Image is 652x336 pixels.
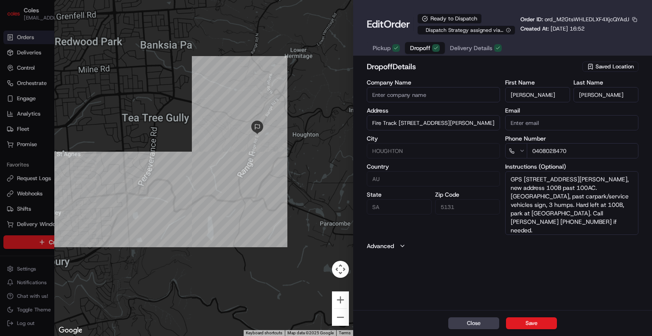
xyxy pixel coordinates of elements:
button: Map camera controls [332,261,349,278]
span: Delivery Details [450,44,492,52]
span: [DATE] 16:52 [551,25,585,32]
span: Pickup [373,44,391,52]
button: Close [448,317,499,329]
span: API Documentation [80,123,136,132]
button: Advanced [367,242,638,250]
span: Order [384,17,410,31]
img: Nash [8,8,25,25]
input: Enter zip code [435,199,500,215]
label: Address [367,107,500,113]
img: Google [56,325,84,336]
label: Company Name [367,79,500,85]
label: State [367,192,432,198]
h2: dropoff Details [367,61,581,73]
p: Welcome 👋 [8,34,155,48]
input: Enter last name [573,87,638,102]
button: Saved Location [582,61,638,73]
span: Dropoff [410,44,430,52]
span: Dispatch Strategy assigned via Automation [422,27,504,34]
label: Advanced [367,242,394,250]
span: ord_M2GtsWHLEDLXF4XjcQYAdJ [545,16,629,23]
input: Fire Track 18 100b Range Rd S, HOUGHTON, SA 5131, AU [367,115,500,130]
a: Powered byPylon [60,144,103,150]
p: Order ID: [520,16,629,23]
h1: Edit [367,17,410,31]
button: Keyboard shortcuts [246,330,282,336]
a: 📗Knowledge Base [5,120,68,135]
input: Enter country [367,171,500,186]
img: 1736555255976-a54dd68f-1ca7-489b-9aae-adbdc363a1c4 [8,81,24,96]
input: Enter company name [367,87,500,102]
label: City [367,136,500,141]
input: Got a question? Start typing here... [22,55,153,64]
div: 📗 [8,124,15,131]
button: Zoom in [332,291,349,308]
input: Enter email [505,115,638,130]
label: Zip Code [435,192,500,198]
input: Enter first name [505,87,570,102]
span: Pylon [84,144,103,150]
input: Enter city [367,143,500,158]
a: Terms (opens in new tab) [339,330,351,335]
input: Enter phone number [527,143,638,158]
button: Zoom out [332,309,349,326]
button: Dispatch Strategy assigned via Automation [417,25,515,35]
div: We're available if you need us! [29,90,107,96]
span: Saved Location [596,63,634,71]
p: Created At: [520,25,585,33]
div: Start new chat [29,81,139,90]
label: Last Name [573,79,638,85]
div: 💻 [72,124,79,131]
label: Instructions (Optional) [505,164,638,169]
label: First Name [505,79,570,85]
button: Save [506,317,557,329]
input: Enter state [367,199,432,215]
label: Country [367,164,500,169]
label: Phone Number [505,136,638,141]
div: Ready to Dispatch [417,14,482,24]
textarea: GPS [STREET_ADDRESS][PERSON_NAME], new address 100B past 100AC. [GEOGRAPHIC_DATA], past carpark/s... [505,171,638,235]
label: Email [505,107,638,113]
a: Open this area in Google Maps (opens a new window) [56,325,84,336]
span: Knowledge Base [17,123,65,132]
a: 💻API Documentation [68,120,140,135]
button: Start new chat [144,84,155,94]
span: Map data ©2025 Google [287,330,334,335]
